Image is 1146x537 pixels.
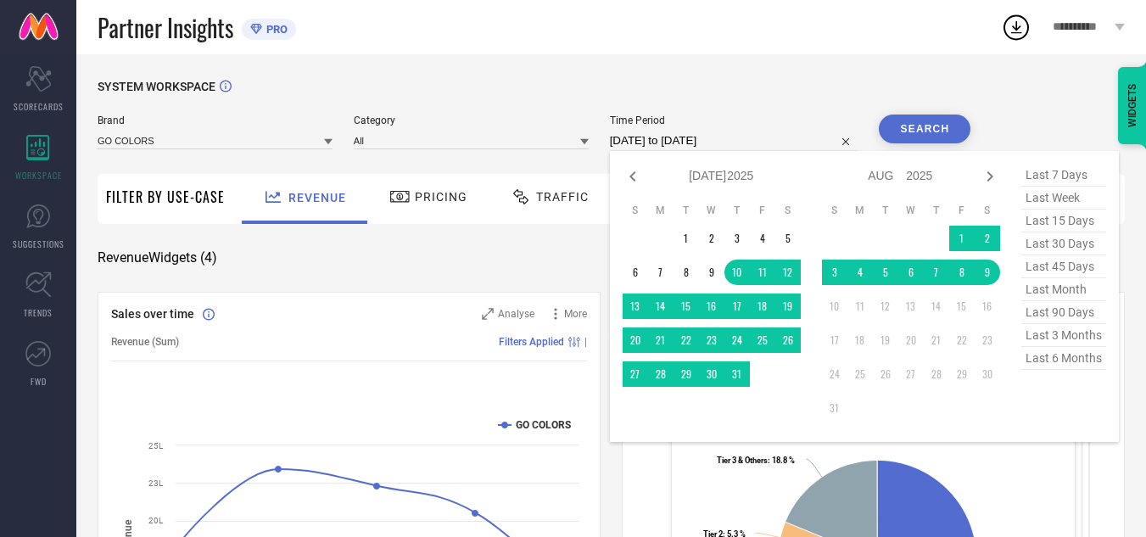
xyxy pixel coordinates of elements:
text: 25L [148,441,164,450]
text: 23L [148,478,164,488]
td: Mon Jul 21 2025 [648,327,674,353]
td: Tue Aug 26 2025 [873,361,898,387]
button: Search [879,115,970,143]
td: Thu Aug 07 2025 [924,260,949,285]
span: SUGGESTIONS [13,238,64,250]
td: Mon Aug 04 2025 [847,260,873,285]
text: 20L [148,516,164,525]
span: SYSTEM WORKSPACE [98,80,215,93]
th: Friday [949,204,975,217]
span: | [584,336,587,348]
td: Wed Jul 23 2025 [699,327,724,353]
span: Revenue (Sum) [111,336,179,348]
td: Sun Aug 17 2025 [822,327,847,353]
th: Thursday [724,204,750,217]
td: Sat Aug 30 2025 [975,361,1000,387]
td: Wed Jul 16 2025 [699,294,724,319]
span: last 7 days [1021,164,1106,187]
td: Wed Jul 09 2025 [699,260,724,285]
td: Sun Jul 06 2025 [623,260,648,285]
td: Fri Jul 11 2025 [750,260,775,285]
td: Tue Jul 22 2025 [674,327,699,353]
td: Wed Aug 06 2025 [898,260,924,285]
td: Wed Aug 20 2025 [898,327,924,353]
td: Fri Aug 29 2025 [949,361,975,387]
th: Tuesday [674,204,699,217]
td: Sun Jul 27 2025 [623,361,648,387]
td: Wed Aug 27 2025 [898,361,924,387]
td: Mon Jul 28 2025 [648,361,674,387]
td: Fri Aug 15 2025 [949,294,975,319]
span: last 3 months [1021,324,1106,347]
text: : 18.8 % [717,456,795,465]
td: Mon Jul 14 2025 [648,294,674,319]
td: Sat Aug 23 2025 [975,327,1000,353]
td: Fri Jul 25 2025 [750,327,775,353]
span: Analyse [498,308,534,320]
input: Select time period [610,131,858,151]
span: last 15 days [1021,210,1106,232]
td: Sat Aug 09 2025 [975,260,1000,285]
td: Sat Jul 12 2025 [775,260,801,285]
span: PRO [262,23,288,36]
span: Brand [98,115,333,126]
td: Sun Aug 03 2025 [822,260,847,285]
td: Sat Aug 02 2025 [975,226,1000,251]
span: Pricing [415,190,467,204]
th: Wednesday [898,204,924,217]
span: last month [1021,278,1106,301]
td: Thu Jul 31 2025 [724,361,750,387]
div: Open download list [1001,12,1031,42]
span: WORKSPACE [15,169,62,182]
span: Category [354,115,589,126]
td: Tue Aug 19 2025 [873,327,898,353]
td: Wed Jul 02 2025 [699,226,724,251]
th: Sunday [822,204,847,217]
td: Fri Aug 01 2025 [949,226,975,251]
div: Next month [980,166,1000,187]
span: Revenue [288,191,346,204]
span: last 30 days [1021,232,1106,255]
td: Thu Jul 17 2025 [724,294,750,319]
td: Thu Aug 28 2025 [924,361,949,387]
th: Sunday [623,204,648,217]
td: Tue Aug 12 2025 [873,294,898,319]
span: last week [1021,187,1106,210]
td: Fri Jul 18 2025 [750,294,775,319]
th: Monday [847,204,873,217]
td: Thu Jul 10 2025 [724,260,750,285]
span: Filters Applied [499,336,564,348]
th: Wednesday [699,204,724,217]
td: Fri Aug 08 2025 [949,260,975,285]
svg: Zoom [482,308,494,320]
span: Sales over time [111,307,194,321]
tspan: Tier 3 & Others [717,456,768,465]
td: Tue Jul 15 2025 [674,294,699,319]
td: Sat Aug 16 2025 [975,294,1000,319]
td: Thu Aug 21 2025 [924,327,949,353]
td: Sat Jul 05 2025 [775,226,801,251]
td: Tue Aug 05 2025 [873,260,898,285]
td: Tue Jul 08 2025 [674,260,699,285]
td: Wed Aug 13 2025 [898,294,924,319]
td: Mon Aug 25 2025 [847,361,873,387]
th: Tuesday [873,204,898,217]
th: Friday [750,204,775,217]
span: last 6 months [1021,347,1106,370]
span: last 90 days [1021,301,1106,324]
span: Filter By Use-Case [106,187,225,207]
span: Revenue Widgets ( 4 ) [98,249,217,266]
td: Wed Jul 30 2025 [699,361,724,387]
td: Tue Jul 29 2025 [674,361,699,387]
td: Sun Aug 24 2025 [822,361,847,387]
td: Sun Jul 13 2025 [623,294,648,319]
td: Fri Aug 22 2025 [949,327,975,353]
th: Monday [648,204,674,217]
text: GO COLORS [516,419,571,431]
span: Time Period [610,115,858,126]
td: Thu Jul 03 2025 [724,226,750,251]
td: Thu Aug 14 2025 [924,294,949,319]
span: SCORECARDS [14,100,64,113]
td: Mon Aug 11 2025 [847,294,873,319]
span: Traffic [536,190,589,204]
